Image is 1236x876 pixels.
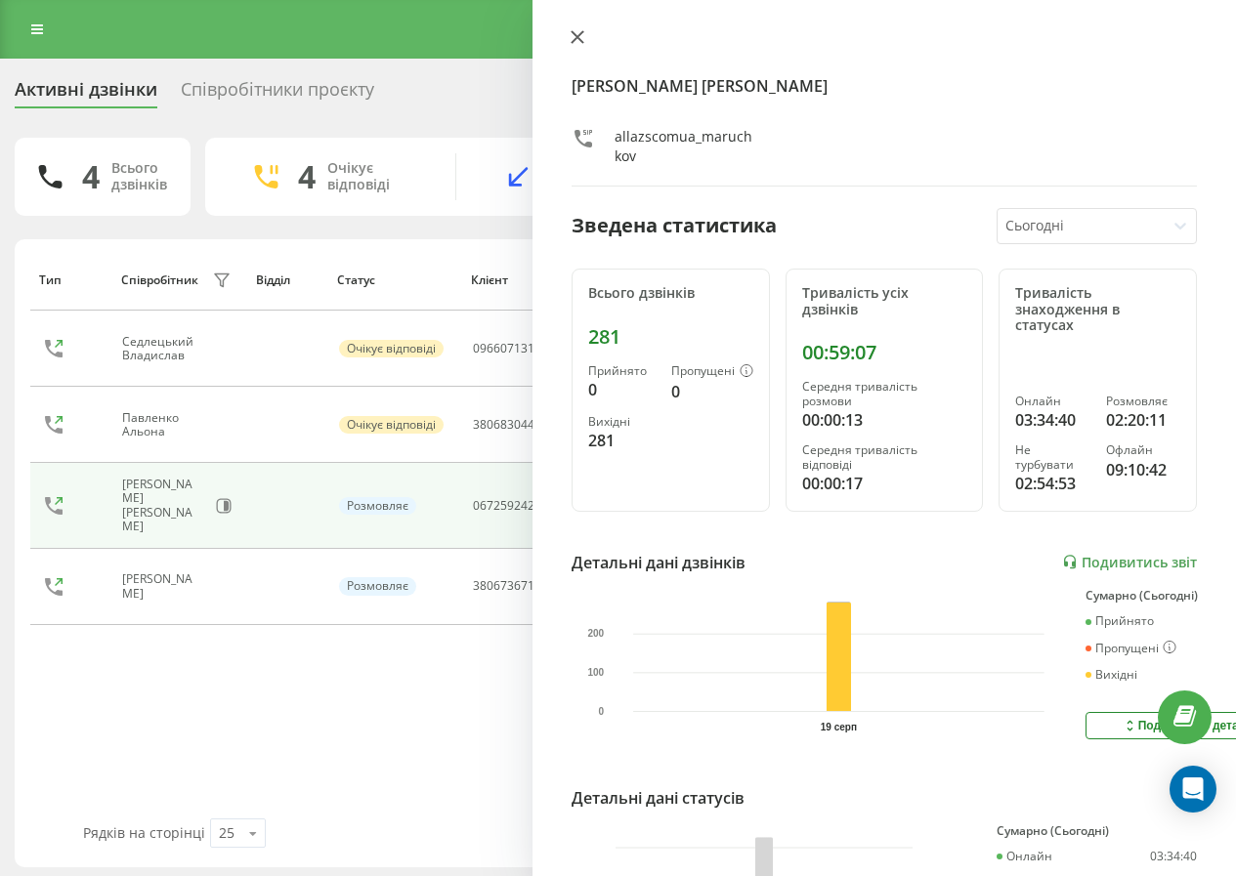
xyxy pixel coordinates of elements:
[997,824,1197,838] div: Сумарно (Сьогодні)
[473,499,541,513] div: 0672592428
[1086,668,1137,682] div: Вихідні
[572,74,1197,98] h4: [PERSON_NAME] [PERSON_NAME]
[39,273,103,287] div: Тип
[122,572,207,601] div: [PERSON_NAME]
[1106,443,1180,457] div: Офлайн
[83,823,205,842] span: Рядків на сторінці
[615,127,754,166] div: allazscomua_maruchkov
[802,341,967,364] div: 00:59:07
[181,79,374,109] div: Співробітники проєкту
[802,285,967,318] div: Тривалість усіх дзвінків
[802,472,967,495] div: 00:00:17
[327,160,426,193] div: Очікує відповіді
[588,429,656,452] div: 281
[588,364,656,378] div: Прийнято
[298,158,316,195] div: 4
[1015,443,1089,472] div: Не турбувати
[473,342,541,355] div: 0966071317
[111,160,167,193] div: Всього дзвінків
[1106,408,1180,432] div: 02:20:11
[122,411,207,439] div: Павленко Альона
[588,415,656,429] div: Вихідні
[473,579,555,593] div: 380673671618
[473,418,555,432] div: 380683044086
[802,443,967,472] div: Середня тривалість відповіді
[256,273,320,287] div: Відділ
[572,786,745,810] div: Детальні дані статусів
[1086,614,1154,628] div: Прийнято
[671,380,753,403] div: 0
[802,380,967,408] div: Середня тривалість розмови
[122,478,207,534] div: [PERSON_NAME] [PERSON_NAME]
[572,211,777,240] div: Зведена статистика
[587,628,604,639] text: 200
[1106,395,1180,408] div: Розмовляє
[339,577,416,595] div: Розмовляє
[1015,395,1089,408] div: Онлайн
[1106,458,1180,481] div: 09:10:42
[1086,641,1176,656] div: Пропущені
[219,823,234,843] div: 25
[471,273,595,287] div: Клієнт
[997,850,1052,863] div: Онлайн
[1015,408,1089,432] div: 03:34:40
[339,497,416,515] div: Розмовляє
[588,378,656,401] div: 0
[1170,766,1216,813] div: Open Intercom Messenger
[1150,850,1197,863] div: 03:34:40
[337,273,452,287] div: Статус
[587,667,604,678] text: 100
[1062,554,1197,570] a: Подивитись звіт
[339,340,444,357] div: Очікує відповіді
[82,158,100,195] div: 4
[588,325,753,349] div: 281
[802,408,967,432] div: 00:00:13
[599,706,605,717] text: 0
[121,273,198,287] div: Співробітник
[821,722,857,732] text: 19 серп
[588,285,753,302] div: Всього дзвінків
[1015,285,1180,334] div: Тривалість знаходження в статусах
[15,79,157,109] div: Активні дзвінки
[339,416,444,434] div: Очікує відповіді
[1015,472,1089,495] div: 02:54:53
[122,335,207,363] div: Седлецький Владислав
[572,551,746,574] div: Детальні дані дзвінків
[671,364,753,380] div: Пропущені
